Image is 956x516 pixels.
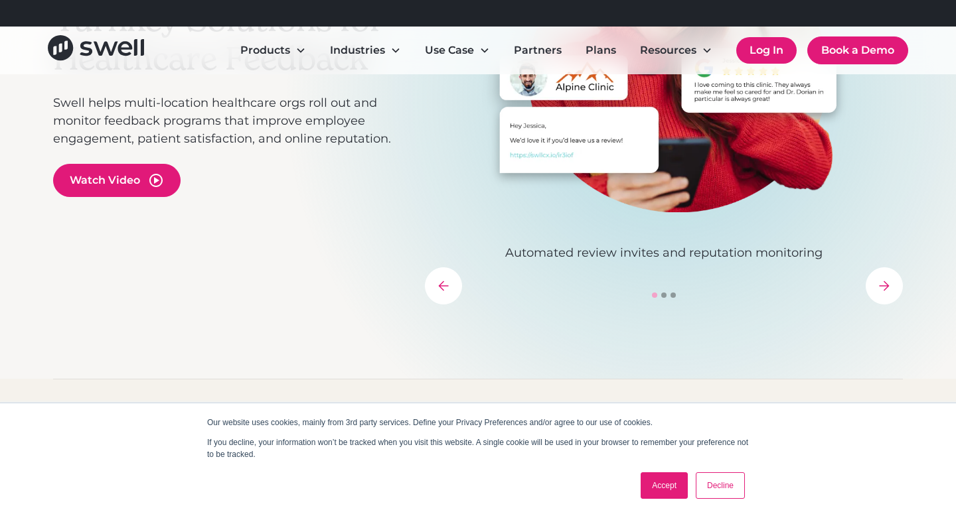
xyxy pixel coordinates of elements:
div: Use Case [414,37,501,64]
a: Log In [736,37,797,64]
p: Automated review invites and reputation monitoring [425,244,903,262]
a: Plans [575,37,627,64]
a: open lightbox [53,164,181,197]
div: Products [240,42,290,58]
div: Products [230,37,317,64]
iframe: Chat Widget [722,373,956,516]
p: If you decline, your information won’t be tracked when you visit this website. A single cookie wi... [207,436,749,460]
p: Swell helps multi-location healthcare orgs roll out and monitor feedback programs that improve em... [53,94,412,148]
div: Show slide 3 of 3 [671,292,676,298]
h2: Turnkey Solutions for Healthcare Feedback [53,1,412,78]
div: Industries [319,37,412,64]
div: Industries [330,42,385,58]
div: next slide [866,267,903,304]
div: Resources [629,37,723,64]
p: Our website uses cookies, mainly from 3rd party services. Define your Privacy Preferences and/or ... [207,417,749,428]
a: Decline [696,472,745,499]
div: previous slide [425,267,462,304]
div: Use Case [425,42,474,58]
a: home [48,35,144,65]
div: Show slide 2 of 3 [661,292,667,298]
a: Book a Demo [807,36,908,64]
div: Show slide 1 of 3 [652,292,657,298]
a: Partners [503,37,572,64]
div: Resources [640,42,696,58]
a: Accept [641,472,688,499]
div: Watch Video [70,172,140,188]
